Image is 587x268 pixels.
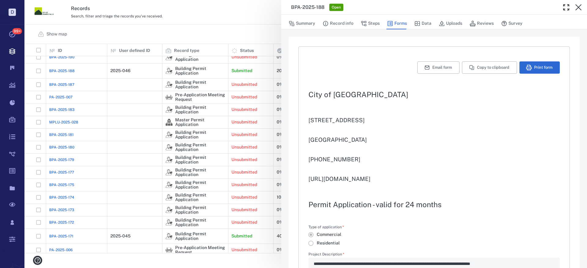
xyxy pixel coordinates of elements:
[308,225,346,230] label: Type of application
[308,116,560,124] h3: [STREET_ADDRESS]
[14,4,26,10] span: Help
[308,175,560,182] h3: [URL][DOMAIN_NAME]
[560,1,572,13] button: Toggle Fullscreen
[330,5,342,10] span: Open
[289,18,315,29] button: Summary
[308,91,560,98] h2: City of [GEOGRAPHIC_DATA]
[308,156,560,163] h3: [PHONE_NUMBER]
[9,9,16,16] p: D
[462,61,517,74] button: Copy to clipboard
[323,18,353,29] button: Record info
[414,18,431,29] button: Data
[572,1,585,13] button: Close
[308,136,560,143] h3: [GEOGRAPHIC_DATA]
[308,252,560,258] label: Project Description
[417,61,460,74] button: Email form
[317,232,341,238] span: Commercial
[470,18,494,29] button: Reviews
[317,240,340,246] span: Residential
[519,61,560,74] button: Print form
[439,18,462,29] button: Uploads
[308,201,560,208] h2: Permit Application - valid for 24 months
[387,18,407,29] button: Forms
[361,18,380,29] button: Steps
[291,4,324,11] h3: BPA-2025-188
[12,28,22,34] span: 99+
[501,18,522,29] button: Survey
